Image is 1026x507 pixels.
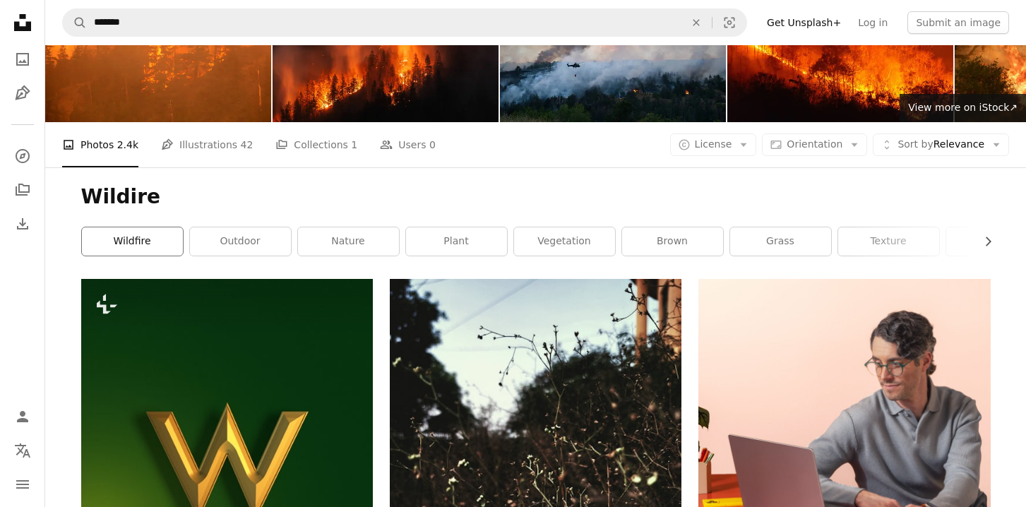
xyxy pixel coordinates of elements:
[908,102,1018,113] span: View more on iStock ↗
[787,138,842,150] span: Orientation
[275,122,357,167] a: Collections 1
[8,142,37,170] a: Explore
[8,8,37,40] a: Home — Unsplash
[900,94,1026,122] a: View more on iStock↗
[63,9,87,36] button: Search Unsplash
[190,227,291,256] a: outdoor
[8,470,37,499] button: Menu
[390,467,681,479] a: brown and green grass during daytime
[695,138,732,150] span: License
[8,79,37,107] a: Illustrations
[351,137,357,153] span: 1
[62,8,747,37] form: Find visuals sitewide
[975,227,991,256] button: scroll list to the right
[8,176,37,204] a: Collections
[907,11,1009,34] button: Submit an image
[849,11,896,34] a: Log in
[681,9,712,36] button: Clear
[380,122,436,167] a: Users 0
[82,227,183,256] a: wildfire
[622,227,723,256] a: brown
[81,184,991,210] h1: Wildire
[241,137,253,153] span: 42
[161,122,253,167] a: Illustrations 42
[8,402,37,431] a: Log in / Sign up
[514,227,615,256] a: vegetation
[762,133,867,156] button: Orientation
[8,436,37,465] button: Language
[670,133,757,156] button: License
[429,137,436,153] span: 0
[730,227,831,256] a: grass
[712,9,746,36] button: Visual search
[81,418,373,431] a: a gold letter w on a green background
[758,11,849,34] a: Get Unsplash+
[897,138,933,150] span: Sort by
[873,133,1009,156] button: Sort byRelevance
[838,227,939,256] a: texture
[298,227,399,256] a: nature
[406,227,507,256] a: plant
[897,138,984,152] span: Relevance
[8,45,37,73] a: Photos
[8,210,37,238] a: Download History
